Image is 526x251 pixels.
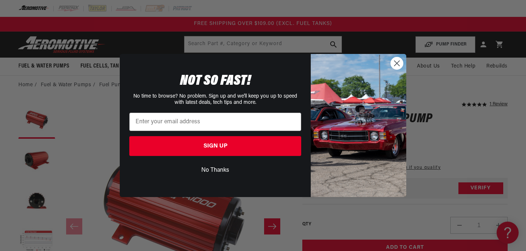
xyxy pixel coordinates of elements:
[180,74,251,88] span: NOT SO FAST!
[129,136,301,156] button: SIGN UP
[129,163,301,177] button: No Thanks
[390,57,403,70] button: Close dialog
[129,113,301,131] input: Enter your email address
[311,54,406,197] img: 85cdd541-2605-488b-b08c-a5ee7b438a35.jpeg
[133,94,297,105] span: No time to browse? No problem. Sign up and we'll keep you up to speed with latest deals, tech tip...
